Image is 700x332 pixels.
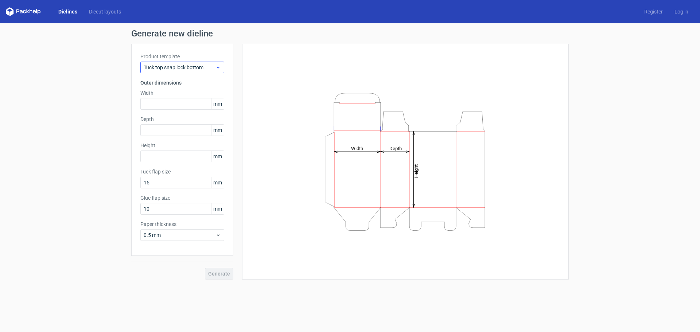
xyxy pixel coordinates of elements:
a: Dielines [52,8,83,15]
a: Register [638,8,669,15]
span: mm [211,177,224,188]
label: Depth [140,116,224,123]
a: Log in [669,8,694,15]
span: Tuck top snap lock bottom [144,64,215,71]
label: Glue flap size [140,194,224,202]
label: Tuck flap size [140,168,224,175]
label: Height [140,142,224,149]
tspan: Depth [389,145,402,151]
span: mm [211,151,224,162]
h1: Generate new dieline [131,29,569,38]
label: Width [140,89,224,97]
span: mm [211,125,224,136]
h3: Outer dimensions [140,79,224,86]
span: 0.5 mm [144,231,215,239]
label: Product template [140,53,224,60]
a: Diecut layouts [83,8,127,15]
label: Paper thickness [140,220,224,228]
span: mm [211,203,224,214]
tspan: Height [413,164,419,177]
tspan: Width [351,145,363,151]
span: mm [211,98,224,109]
